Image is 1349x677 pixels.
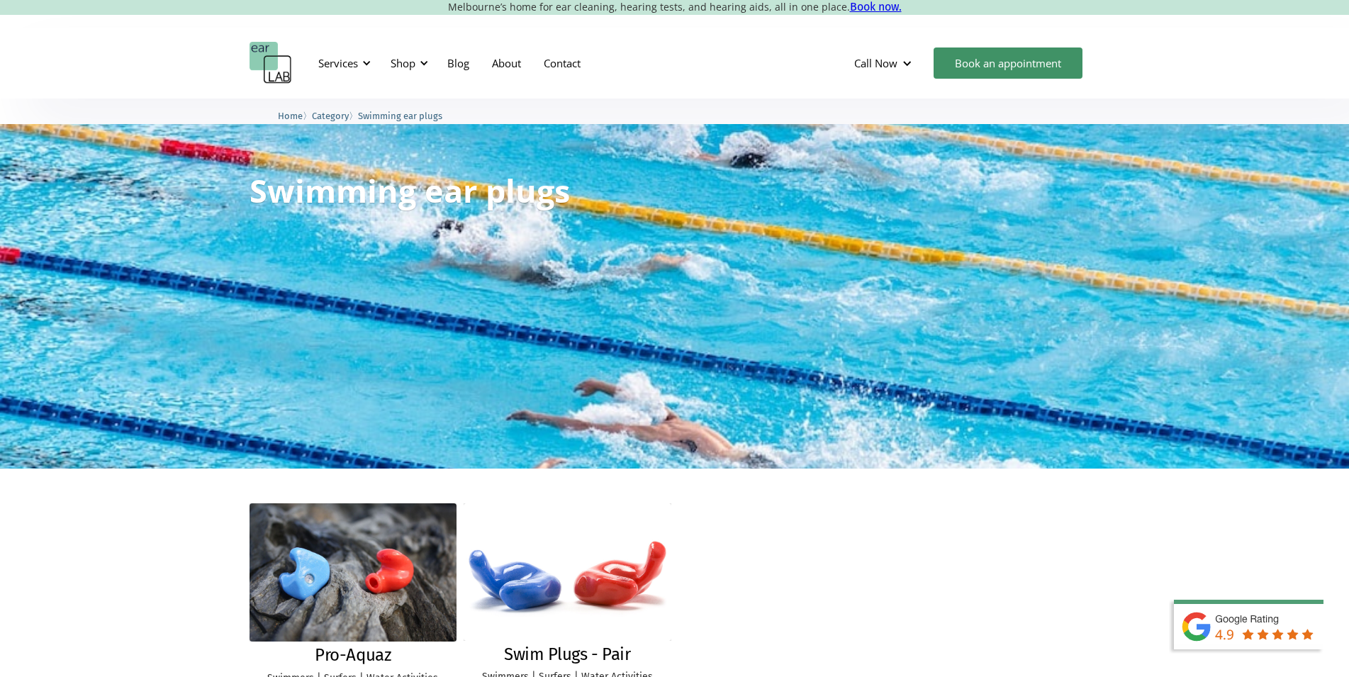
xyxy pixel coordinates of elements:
a: Contact [532,43,592,84]
a: Book an appointment [934,47,1082,79]
h1: Swimming ear plugs [250,174,570,206]
img: Swim Plugs - Pair [464,503,671,641]
div: Shop [382,42,432,84]
h2: Swim Plugs - Pair [504,644,630,665]
a: About [481,43,532,84]
a: home [250,42,292,84]
a: Blog [436,43,481,84]
span: Home [278,111,303,121]
li: 〉 [278,108,312,123]
span: Category [312,111,349,121]
img: Pro-Aquaz [250,503,457,642]
div: Services [310,42,375,84]
div: Shop [391,56,415,70]
div: Call Now [854,56,897,70]
a: Category [312,108,349,122]
div: Call Now [843,42,927,84]
li: 〉 [312,108,358,123]
div: Services [318,56,358,70]
a: Home [278,108,303,122]
a: Swimming ear plugs [358,108,442,122]
span: Swimming ear plugs [358,111,442,121]
h2: Pro-Aquaz [315,645,391,666]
